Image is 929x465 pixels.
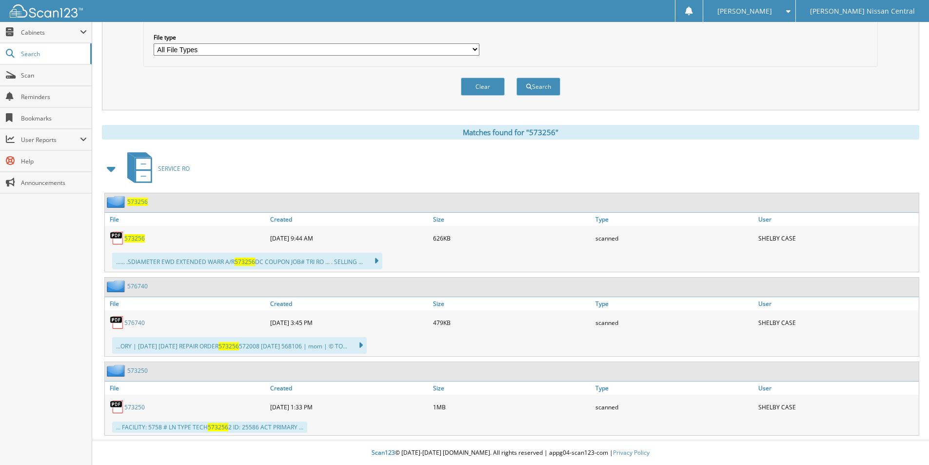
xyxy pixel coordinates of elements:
[110,315,124,330] img: PDF.png
[593,382,756,395] a: Type
[756,313,919,332] div: SHELBY CASE
[21,50,85,58] span: Search
[431,297,593,310] a: Size
[268,213,431,226] a: Created
[756,397,919,417] div: SHELBY CASE
[756,213,919,226] a: User
[431,228,593,248] div: 626KB
[127,198,148,206] a: 573256
[112,337,367,354] div: ...ORY | [DATE] [DATE] REPAIR ORDER 572008 [DATE] 568106 | mom | © TO...
[10,4,83,18] img: scan123-logo-white.svg
[21,136,80,144] span: User Reports
[107,196,127,208] img: folder2.png
[461,78,505,96] button: Clear
[593,297,756,310] a: Type
[613,448,650,457] a: Privacy Policy
[593,397,756,417] div: scanned
[208,423,228,431] span: 573256
[124,319,145,327] a: 576740
[21,114,87,122] span: Bookmarks
[121,149,190,188] a: SERVICE RO
[21,93,87,101] span: Reminders
[593,228,756,248] div: scanned
[810,8,915,14] span: [PERSON_NAME] Nissan Central
[431,313,593,332] div: 479KB
[105,382,268,395] a: File
[112,253,382,269] div: ...... .SDIAMETER EWD EXTENDED WARR A/R DC COUPON JOB# TRI RO ... . SELLING ...
[124,403,145,411] a: 573250
[756,228,919,248] div: SHELBY CASE
[756,382,919,395] a: User
[105,213,268,226] a: File
[268,313,431,332] div: [DATE] 3:45 PM
[431,397,593,417] div: 1MB
[112,422,307,433] div: ... FACILITY: 5758 # LN TYPE TECH 2 ID: 25586 ACT PRIMARY ...
[235,258,255,266] span: 573256
[127,282,148,290] a: 576740
[110,400,124,414] img: PDF.png
[21,71,87,80] span: Scan
[158,164,190,173] span: SERVICE RO
[21,157,87,165] span: Help
[431,382,593,395] a: Size
[110,231,124,245] img: PDF.png
[268,228,431,248] div: [DATE] 9:44 AM
[372,448,395,457] span: Scan123
[516,78,560,96] button: Search
[21,179,87,187] span: Announcements
[92,441,929,465] div: © [DATE]-[DATE] [DOMAIN_NAME]. All rights reserved | appg04-scan123-com |
[268,382,431,395] a: Created
[593,313,756,332] div: scanned
[431,213,593,226] a: Size
[717,8,772,14] span: [PERSON_NAME]
[880,418,929,465] iframe: Chat Widget
[105,297,268,310] a: File
[593,213,756,226] a: Type
[218,342,239,350] span: 573256
[102,125,919,140] div: Matches found for "573256"
[21,28,80,37] span: Cabinets
[756,297,919,310] a: User
[107,280,127,292] img: folder2.png
[268,297,431,310] a: Created
[268,397,431,417] div: [DATE] 1:33 PM
[127,366,148,375] a: 573250
[154,33,479,41] label: File type
[124,234,145,243] a: 573256
[107,364,127,377] img: folder2.png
